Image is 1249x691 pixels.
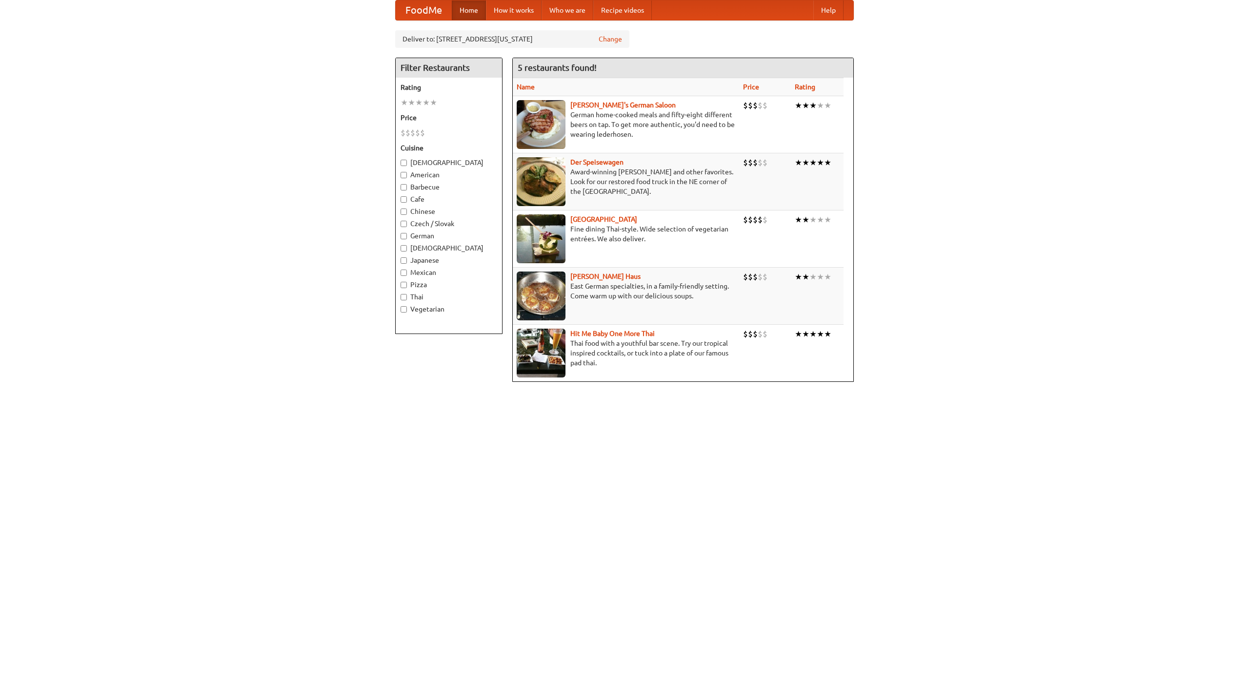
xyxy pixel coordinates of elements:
a: Change [599,34,622,44]
p: German home-cooked meals and fifty-eight different beers on tap. To get more authentic, you'd nee... [517,110,735,139]
a: FoodMe [396,0,452,20]
li: ★ [817,329,824,339]
li: ★ [809,329,817,339]
input: Cafe [401,196,407,203]
label: Pizza [401,280,497,290]
label: Mexican [401,268,497,277]
li: $ [753,100,758,111]
li: $ [410,127,415,138]
label: Japanese [401,255,497,265]
li: $ [763,329,767,339]
li: ★ [802,100,809,111]
h5: Price [401,113,497,123]
li: $ [748,157,753,168]
li: ★ [817,157,824,168]
img: satay.jpg [517,214,565,263]
label: [DEMOGRAPHIC_DATA] [401,158,497,168]
a: Recipe videos [593,0,652,20]
h5: Rating [401,83,497,92]
li: $ [753,272,758,282]
li: $ [763,272,767,282]
li: $ [748,100,753,111]
li: ★ [824,272,831,282]
div: Deliver to: [STREET_ADDRESS][US_STATE] [395,30,629,48]
a: Rating [795,83,815,91]
li: $ [401,127,405,138]
li: ★ [795,329,802,339]
li: ★ [824,157,831,168]
li: $ [405,127,410,138]
li: ★ [824,329,831,339]
img: kohlhaus.jpg [517,272,565,320]
li: ★ [802,272,809,282]
li: ★ [430,97,437,108]
a: Name [517,83,535,91]
label: Czech / Slovak [401,219,497,229]
li: $ [753,329,758,339]
li: ★ [809,272,817,282]
img: esthers.jpg [517,100,565,149]
li: ★ [824,100,831,111]
input: American [401,172,407,178]
li: $ [763,157,767,168]
li: ★ [824,214,831,225]
li: ★ [802,329,809,339]
li: $ [743,214,748,225]
a: Help [813,0,844,20]
a: Hit Me Baby One More Thai [570,330,655,337]
li: ★ [809,100,817,111]
img: speisewagen.jpg [517,157,565,206]
li: ★ [817,214,824,225]
li: ★ [802,214,809,225]
li: $ [743,272,748,282]
li: $ [758,157,763,168]
li: ★ [817,100,824,111]
li: ★ [423,97,430,108]
li: $ [758,272,763,282]
li: $ [763,100,767,111]
li: $ [748,329,753,339]
li: $ [753,157,758,168]
input: Barbecue [401,184,407,190]
input: Vegetarian [401,306,407,313]
li: $ [748,272,753,282]
li: $ [763,214,767,225]
p: East German specialties, in a family-friendly setting. Come warm up with our delicious soups. [517,281,735,301]
li: ★ [408,97,415,108]
img: babythai.jpg [517,329,565,377]
li: ★ [795,214,802,225]
input: Pizza [401,282,407,288]
a: [GEOGRAPHIC_DATA] [570,215,637,223]
li: $ [758,100,763,111]
label: [DEMOGRAPHIC_DATA] [401,243,497,253]
label: American [401,170,497,180]
h5: Cuisine [401,143,497,153]
li: $ [743,100,748,111]
li: ★ [401,97,408,108]
li: $ [420,127,425,138]
li: $ [743,329,748,339]
h4: Filter Restaurants [396,58,502,78]
input: Czech / Slovak [401,221,407,227]
input: Chinese [401,209,407,215]
li: ★ [802,157,809,168]
a: How it works [486,0,542,20]
a: Home [452,0,486,20]
li: $ [415,127,420,138]
li: $ [753,214,758,225]
li: $ [748,214,753,225]
ng-pluralize: 5 restaurants found! [518,63,597,72]
li: $ [758,214,763,225]
a: [PERSON_NAME] Haus [570,272,641,280]
li: $ [743,157,748,168]
label: Cafe [401,194,497,204]
a: Der Speisewagen [570,158,624,166]
li: ★ [795,272,802,282]
a: [PERSON_NAME]'s German Saloon [570,101,676,109]
input: Japanese [401,257,407,264]
li: ★ [817,272,824,282]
